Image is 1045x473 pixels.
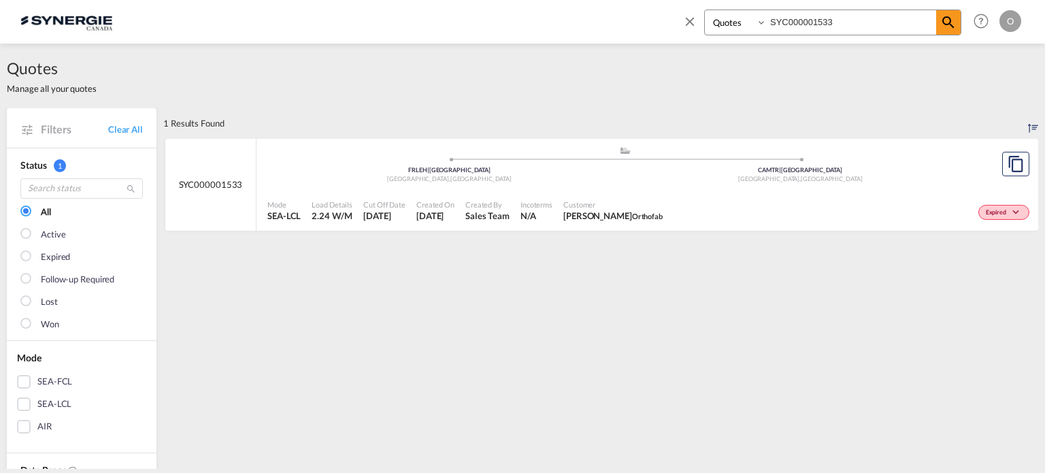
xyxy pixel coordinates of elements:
span: Incoterms [520,199,552,210]
span: Load Details [312,199,352,210]
span: Cut Off Date [363,199,405,210]
span: Mode [267,199,301,210]
span: Created By [465,199,510,210]
div: SEA-LCL [37,397,71,411]
span: Filters [41,122,108,137]
md-checkbox: AIR [17,420,146,434]
span: , [449,175,450,182]
span: 2.24 W/M [312,210,352,221]
span: Created On [416,199,454,210]
md-icon: assets/icons/custom/ship-fill.svg [617,147,633,154]
div: Lost [41,295,58,309]
span: [GEOGRAPHIC_DATA] [738,175,801,182]
div: Sort by: Created On [1028,108,1038,138]
span: Sales Team [465,210,510,222]
a: Clear All [108,123,143,135]
span: Status [20,159,46,171]
div: O [999,10,1021,32]
div: N/A [520,210,536,222]
div: Expired [41,250,70,264]
span: Orthofab [632,212,663,221]
div: SYC000001533 assets/icons/custom/ship-fill.svgassets/icons/custom/roll-o-plane.svgOriginPort of L... [165,139,1038,231]
div: Change Status Here [978,205,1029,220]
span: , [799,175,801,182]
div: AIR [37,420,52,434]
md-checkbox: SEA-FCL [17,375,146,389]
md-icon: icon-close [682,14,697,29]
span: Manage all your quotes [7,82,97,95]
span: 7 Jun 2024 [363,210,405,222]
span: [GEOGRAPHIC_DATA] [450,175,512,182]
span: | [779,166,781,174]
span: icon-magnify [936,10,961,35]
span: Maurice Lecuyer Orthofab [563,210,663,222]
span: Mode [17,352,42,363]
span: SYC000001533 [179,178,243,191]
div: Status 1 [20,159,143,172]
button: Copy Quote [1002,152,1029,176]
span: [GEOGRAPHIC_DATA] [801,175,862,182]
div: SEA-FCL [37,375,72,389]
span: 1 [54,159,66,172]
span: FRLEH [GEOGRAPHIC_DATA] [408,166,491,174]
span: Customer [563,199,663,210]
span: Help [969,10,993,33]
img: 1f56c880d42311ef80fc7dca854c8e59.png [20,6,112,37]
md-icon: assets/icons/custom/copyQuote.svg [1008,156,1024,172]
span: CAMTR [GEOGRAPHIC_DATA] [758,166,842,174]
md-icon: icon-magnify [940,14,957,31]
div: Follow-up Required [41,273,114,287]
input: Search status [20,178,143,199]
span: 7 Jun 2024 [416,210,454,222]
input: Enter Quotation Number [767,10,936,34]
span: [GEOGRAPHIC_DATA] [387,175,450,182]
span: Quotes [7,57,97,79]
div: Won [41,318,59,331]
md-icon: icon-chevron-down [1010,209,1026,216]
span: icon-close [682,10,704,42]
md-checkbox: SEA-LCL [17,397,146,411]
div: All [41,206,51,219]
span: Expired [986,208,1010,218]
div: Help [969,10,999,34]
div: Active [41,228,65,242]
span: SEA-LCL [267,210,301,222]
md-icon: icon-magnify [126,184,136,194]
span: | [427,166,429,174]
div: 1 Results Found [163,108,225,138]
